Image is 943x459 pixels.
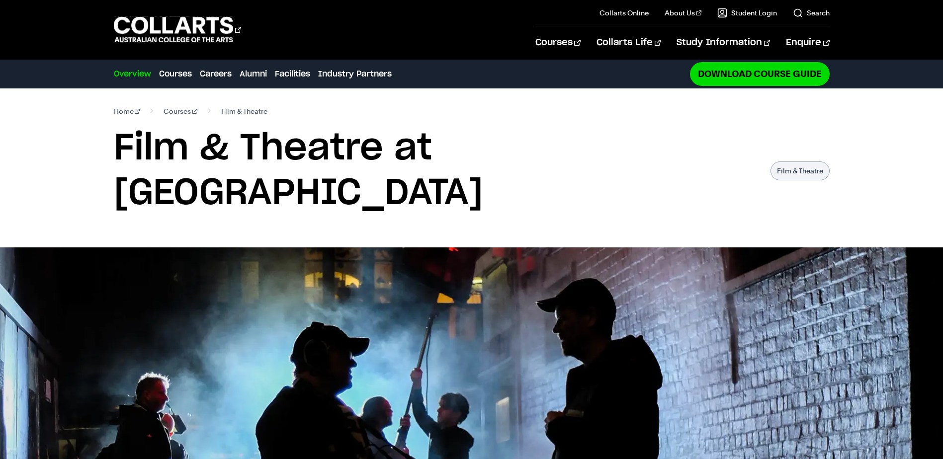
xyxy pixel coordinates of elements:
[535,26,581,59] a: Courses
[665,8,701,18] a: About Us
[600,8,649,18] a: Collarts Online
[717,8,777,18] a: Student Login
[114,68,151,80] a: Overview
[597,26,661,59] a: Collarts Life
[793,8,830,18] a: Search
[200,68,232,80] a: Careers
[114,15,241,44] div: Go to homepage
[221,104,267,118] span: Film & Theatre
[318,68,392,80] a: Industry Partners
[771,161,830,180] p: Film & Theatre
[164,104,197,118] a: Courses
[240,68,267,80] a: Alumni
[690,62,830,85] a: Download Course Guide
[114,104,140,118] a: Home
[786,26,829,59] a: Enquire
[114,126,761,216] h1: Film & Theatre at [GEOGRAPHIC_DATA]
[275,68,310,80] a: Facilities
[677,26,770,59] a: Study Information
[159,68,192,80] a: Courses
